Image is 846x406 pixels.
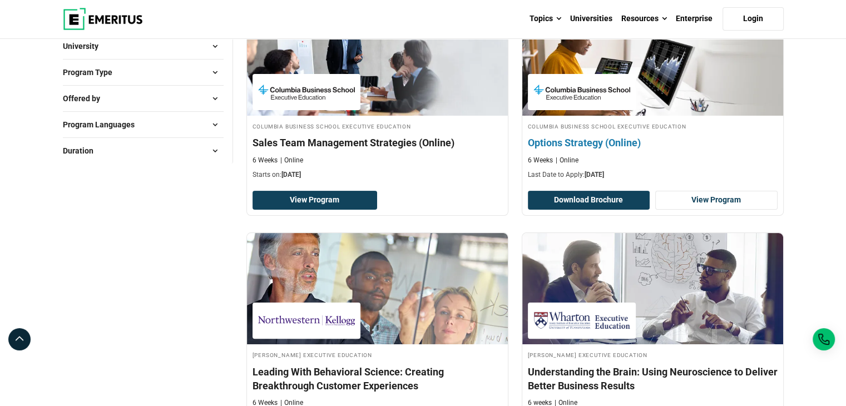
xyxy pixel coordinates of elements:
[258,308,355,333] img: Kellogg Executive Education
[528,121,778,131] h4: Columbia Business School Executive Education
[63,38,224,55] button: University
[281,171,301,179] span: [DATE]
[63,90,224,107] button: Offered by
[253,170,502,180] p: Starts on:
[63,118,144,131] span: Program Languages
[655,191,778,210] a: View Program
[522,4,783,186] a: Finance Course by Columbia Business School Executive Education - August 14, 2025 Columbia Busines...
[585,171,604,179] span: [DATE]
[528,136,778,150] h4: Options Strategy (Online)
[253,350,502,359] h4: [PERSON_NAME] Executive Education
[63,92,109,105] span: Offered by
[723,7,784,31] a: Login
[63,66,121,78] span: Program Type
[247,233,508,344] img: Leading With Behavioral Science: Creating Breakthrough Customer Experiences | Online Sales and Ma...
[528,170,778,180] p: Last Date to Apply:
[533,80,630,105] img: Columbia Business School Executive Education
[63,116,224,133] button: Program Languages
[253,365,502,393] h4: Leading With Behavioral Science: Creating Breakthrough Customer Experiences
[528,350,778,359] h4: [PERSON_NAME] Executive Education
[63,145,102,157] span: Duration
[247,4,508,116] img: Sales Team Management Strategies (Online) | Online Sales and Marketing Course
[63,142,224,159] button: Duration
[253,191,378,210] a: View Program
[528,365,778,393] h4: Understanding the Brain: Using Neuroscience to Deliver Better Business Results
[253,136,502,150] h4: Sales Team Management Strategies (Online)
[528,191,650,210] button: Download Brochure
[522,233,783,344] img: Understanding the Brain: Using Neuroscience to Deliver Better Business Results | Online Business ...
[533,308,630,333] img: Wharton Executive Education
[556,156,578,165] p: Online
[253,121,502,131] h4: Columbia Business School Executive Education
[253,156,278,165] p: 6 Weeks
[63,64,224,81] button: Program Type
[247,4,508,186] a: Sales and Marketing Course by Columbia Business School Executive Education - August 14, 2025 Colu...
[258,80,355,105] img: Columbia Business School Executive Education
[280,156,303,165] p: Online
[528,156,553,165] p: 6 Weeks
[63,40,107,52] span: University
